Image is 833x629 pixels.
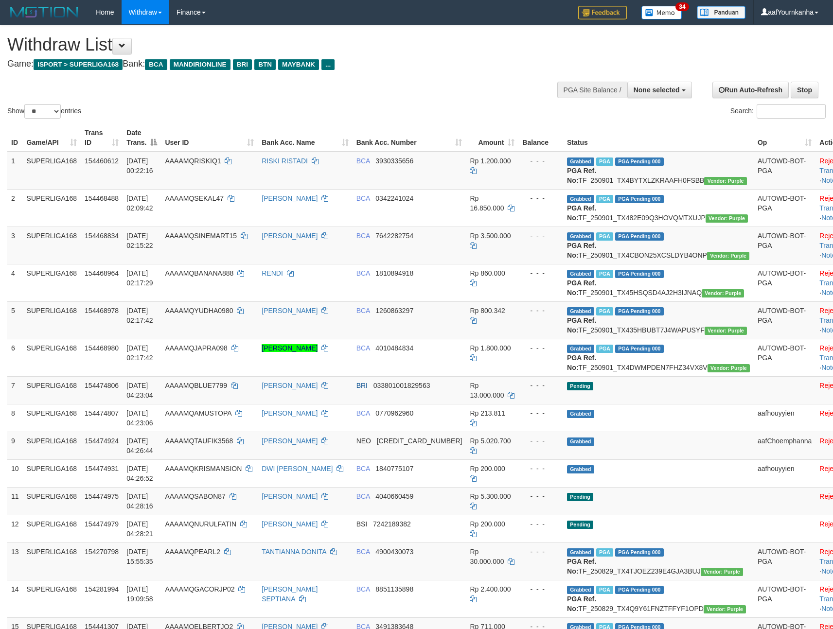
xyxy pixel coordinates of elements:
[563,264,754,301] td: TF_250901_TX45HSQSD4AJ2H3IJNAQ
[522,408,559,418] div: - - -
[578,6,627,19] img: Feedback.jpg
[85,344,119,352] span: 154468980
[470,344,511,352] span: Rp 1.800.000
[262,344,318,352] a: [PERSON_NAME]
[262,194,318,202] a: [PERSON_NAME]
[522,464,559,473] div: - - -
[356,437,371,445] span: NEO
[615,345,664,353] span: PGA Pending
[522,519,559,529] div: - - -
[165,157,221,165] span: AAAAMQRISKIQ1
[7,339,23,376] td: 6
[567,521,593,529] span: Pending
[7,432,23,459] td: 9
[567,167,596,184] b: PGA Ref. No:
[258,124,352,152] th: Bank Acc. Name: activate to sort column ascending
[356,520,368,528] span: BSI
[126,269,153,287] span: [DATE] 02:17:29
[375,157,413,165] span: Copy 3930335656 to clipboard
[7,152,23,190] td: 1
[7,459,23,487] td: 10
[165,492,226,500] span: AAAAMQSABON87
[563,124,754,152] th: Status
[518,124,563,152] th: Balance
[375,269,413,277] span: Copy 1810894918 to clipboard
[85,307,119,314] span: 154468978
[634,86,680,94] span: None selected
[757,104,826,119] input: Search:
[356,194,370,202] span: BCA
[161,124,258,152] th: User ID: activate to sort column ascending
[165,409,231,417] span: AAAAMQAMUSTOPA
[278,59,319,70] span: MAYBANK
[356,269,370,277] span: BCA
[567,558,596,575] b: PGA Ref. No:
[262,492,318,500] a: [PERSON_NAME]
[262,382,318,389] a: [PERSON_NAME]
[567,157,594,166] span: Grabbed
[615,157,664,166] span: PGA Pending
[754,339,815,376] td: AUTOWD-BOT-PGA
[375,409,413,417] span: Copy 0770962960 to clipboard
[563,152,754,190] td: TF_250901_TX4BYTXLZKRAAFH0FSBB
[567,437,594,446] span: Grabbed
[712,82,789,98] a: Run Auto-Refresh
[81,124,123,152] th: Trans ID: activate to sort column ascending
[615,548,664,557] span: PGA Pending
[254,59,276,70] span: BTN
[85,382,119,389] span: 154474806
[754,264,815,301] td: AUTOWD-BOT-PGA
[615,270,664,278] span: PGA Pending
[563,542,754,580] td: TF_250829_TX4TJOEZ239E4GJA3BUJ
[7,404,23,432] td: 8
[470,585,511,593] span: Rp 2.400.000
[165,465,242,472] span: AAAAMQKRISMANSION
[375,232,413,240] span: Copy 7642282754 to clipboard
[262,548,326,556] a: TANTIANNA DONITA
[7,264,23,301] td: 4
[165,307,233,314] span: AAAAMQYUDHA0980
[24,104,61,119] select: Showentries
[596,307,613,315] span: Marked by aafchoeunmanni
[375,548,413,556] span: Copy 4900430073 to clipboard
[522,193,559,203] div: - - -
[23,515,81,542] td: SUPERLIGA168
[567,354,596,371] b: PGA Ref. No:
[126,437,153,454] span: [DATE] 04:26:44
[23,152,81,190] td: SUPERLIGA168
[321,59,335,70] span: ...
[165,344,227,352] span: AAAAMQJAPRA098
[470,548,504,565] span: Rp 30.000.000
[123,124,161,152] th: Date Trans.: activate to sort column descending
[615,195,664,203] span: PGA Pending
[126,409,153,427] span: [DATE] 04:23:06
[7,59,546,69] h4: Game: Bank:
[627,82,692,98] button: None selected
[85,194,119,202] span: 154468488
[34,59,123,70] span: ISPORT > SUPERLIGA168
[754,227,815,264] td: AUTOWD-BOT-PGA
[165,269,233,277] span: AAAAMQBANANA888
[262,157,308,165] a: RISKI RISTADI
[522,491,559,501] div: - - -
[567,307,594,315] span: Grabbed
[704,177,746,185] span: Vendor URL: https://trx4.1velocity.biz
[641,6,682,19] img: Button%20Memo.svg
[702,289,744,297] span: Vendor URL: https://trx4.1velocity.biz
[126,194,153,212] span: [DATE] 02:09:42
[470,492,511,500] span: Rp 5.300.000
[375,344,413,352] span: Copy 4010484834 to clipboard
[262,409,318,417] a: [PERSON_NAME]
[85,492,119,500] span: 154474975
[85,157,119,165] span: 154460612
[145,59,167,70] span: BCA
[596,345,613,353] span: Marked by aafchoeunmanni
[165,437,233,445] span: AAAAMQTAUFIK3568
[356,382,368,389] span: BRI
[356,492,370,500] span: BCA
[23,542,81,580] td: SUPERLIGA168
[522,231,559,241] div: - - -
[470,269,505,277] span: Rp 860.000
[754,459,815,487] td: aafhouyyien
[697,6,745,19] img: panduan.png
